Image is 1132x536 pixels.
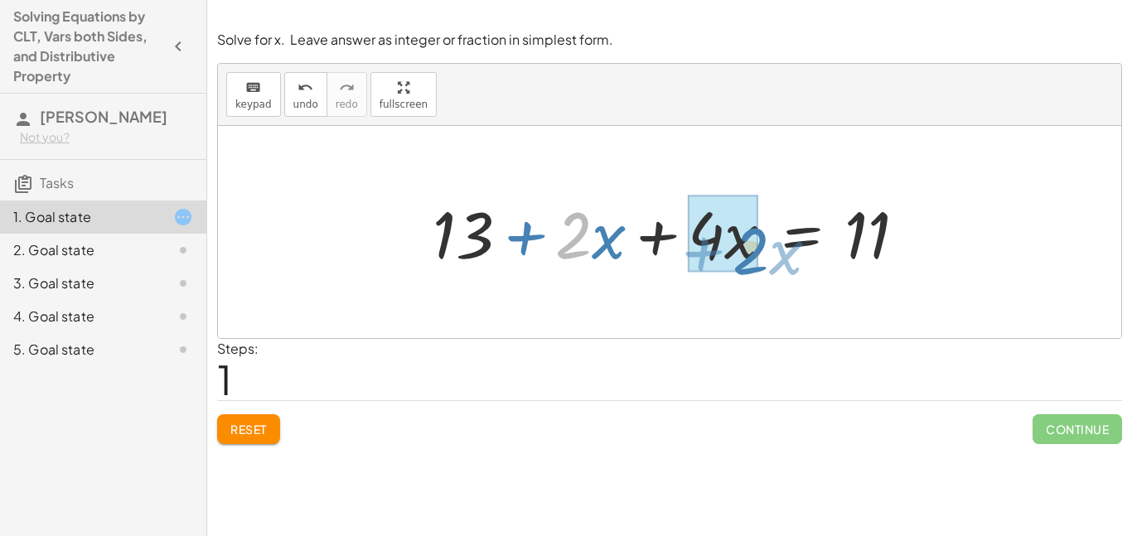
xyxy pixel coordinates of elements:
[173,307,193,326] i: Task not started.
[173,240,193,260] i: Task not started.
[298,78,313,98] i: undo
[13,240,147,260] div: 2. Goal state
[13,7,163,86] h4: Solving Equations by CLT, Vars both Sides, and Distributive Property
[173,273,193,293] i: Task not started.
[336,99,358,110] span: redo
[13,273,147,293] div: 3. Goal state
[284,72,327,117] button: undoundo
[13,207,147,227] div: 1. Goal state
[230,422,267,437] span: Reset
[40,107,167,126] span: [PERSON_NAME]
[217,414,280,444] button: Reset
[217,31,1122,50] p: Solve for x. Leave answer as integer or fraction in simplest form.
[380,99,428,110] span: fullscreen
[173,340,193,360] i: Task not started.
[339,78,355,98] i: redo
[13,307,147,326] div: 4. Goal state
[217,354,232,404] span: 1
[370,72,437,117] button: fullscreen
[217,340,259,357] label: Steps:
[327,72,367,117] button: redoredo
[20,129,193,146] div: Not you?
[245,78,261,98] i: keyboard
[173,207,193,227] i: Task started.
[226,72,281,117] button: keyboardkeypad
[235,99,272,110] span: keypad
[293,99,318,110] span: undo
[40,174,74,191] span: Tasks
[13,340,147,360] div: 5. Goal state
